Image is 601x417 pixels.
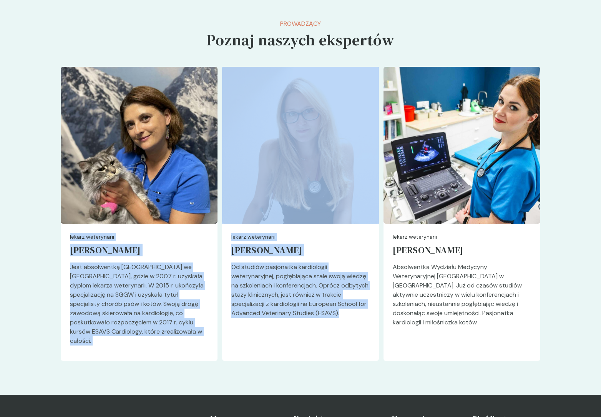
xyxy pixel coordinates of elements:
[231,241,370,262] a: [PERSON_NAME]
[231,262,370,324] p: Od studiów pasjonatka kardiologii weterynaryjnej, pogłębiająca stale swoją wiedzę na szkoleniach ...
[393,262,531,333] p: Absolwentka Wydziału Medycyny Weterynaryjnej [GEOGRAPHIC_DATA] w [GEOGRAPHIC_DATA]. Już od czasów...
[393,241,531,262] a: [PERSON_NAME]
[393,233,531,241] p: lekarz weterynarii
[207,28,394,52] h5: Poznaj naszych ekspertów
[70,233,208,241] p: lekarz weterynarii
[207,19,394,28] p: Prowadzący
[70,241,208,262] a: [PERSON_NAME]
[70,262,208,352] p: Jest absolwentką [GEOGRAPHIC_DATA] we [GEOGRAPHIC_DATA], gdzie w 2007 r. uzyskała dyplom lekarza ...
[231,233,370,241] p: lekarz weterynarii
